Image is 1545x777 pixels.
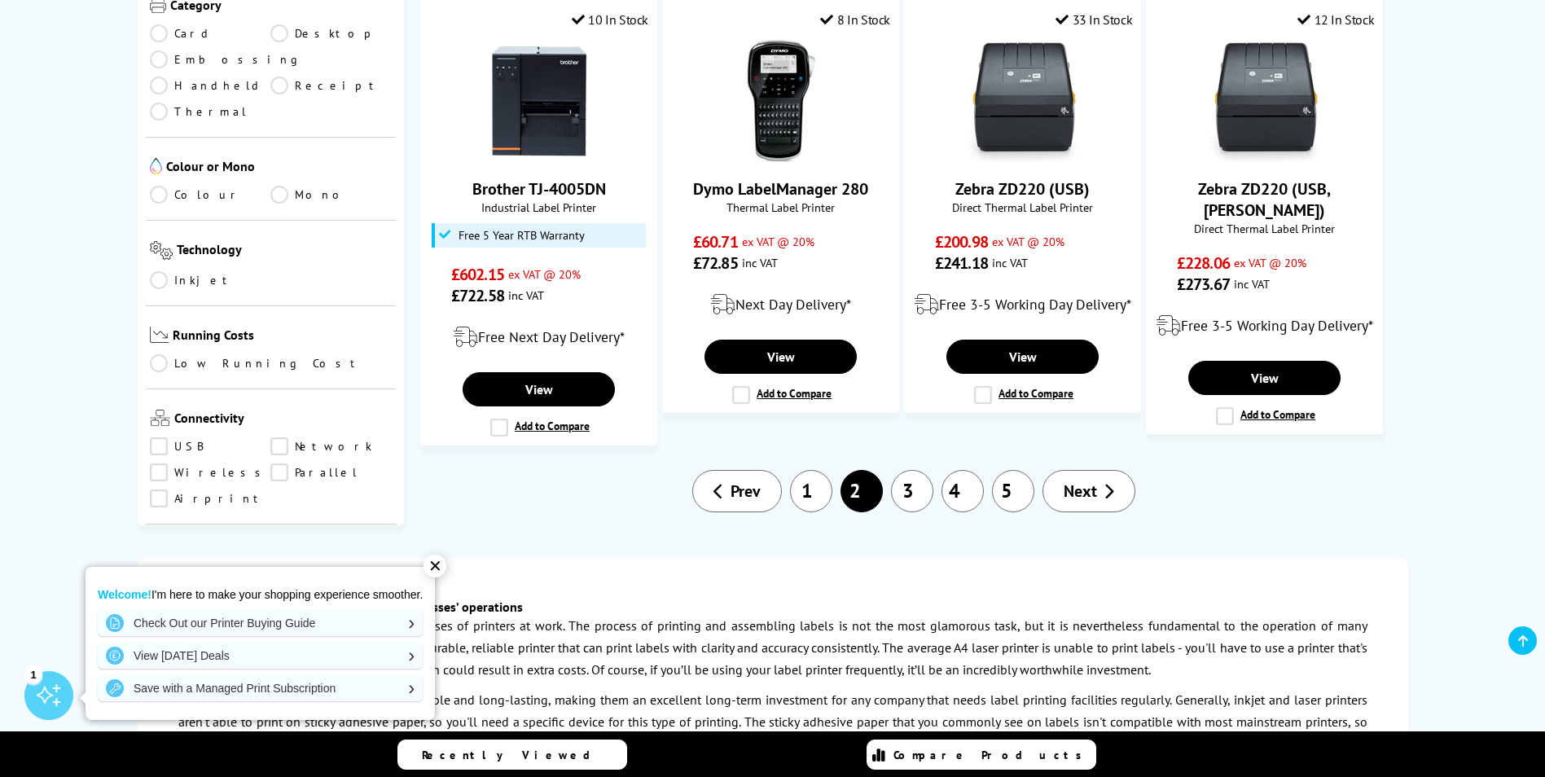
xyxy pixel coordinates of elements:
[1198,178,1331,221] a: Zebra ZD220 (USB, [PERSON_NAME])
[1216,407,1315,425] label: Add to Compare
[150,50,302,68] a: Embossing
[166,158,393,178] span: Colour or Mono
[463,372,614,406] a: View
[692,470,782,512] a: Prev
[424,555,446,577] div: ✕
[704,340,856,374] a: View
[150,354,393,372] a: Low Running Cost
[913,282,1132,327] div: modal_delivery
[935,252,988,274] span: £241.18
[270,437,392,455] a: Network
[962,149,1084,165] a: Zebra ZD220 (USB)
[177,241,392,263] span: Technology
[693,252,738,274] span: £72.85
[508,288,544,303] span: inc VAT
[98,643,423,669] a: View [DATE] Deals
[893,748,1091,762] span: Compare Products
[98,588,151,601] strong: Welcome!
[992,255,1028,270] span: inc VAT
[472,178,606,200] a: Brother TJ-4005DN
[150,103,271,121] a: Thermal
[671,200,890,215] span: Thermal Label Printer
[1042,470,1135,512] a: Next
[150,489,271,507] a: Airprint
[974,386,1073,404] label: Add to Compare
[693,231,738,252] span: £60.71
[150,77,271,94] a: Handheld
[1188,361,1340,395] a: View
[178,689,1367,756] p: These machines are, however, incredibly durable and long-lasting, making them an excellent long-t...
[98,675,423,701] a: Save with a Managed Print Subscription
[720,40,842,162] img: Dymo LabelManager 280
[451,264,504,285] span: £602.15
[174,410,393,429] span: Connectivity
[173,327,392,347] span: Running Costs
[1234,255,1306,270] span: ex VAT @ 20%
[1056,11,1132,28] div: 33 In Stock
[1177,252,1230,274] span: £228.06
[270,24,392,42] a: Desktop
[1155,303,1374,349] div: modal_delivery
[955,178,1090,200] a: Zebra ZD220 (USB)
[693,178,868,200] a: Dymo LabelManager 280
[451,285,504,306] span: £722.58
[1204,40,1326,162] img: Zebra ZD220 (USB, Peeler)
[946,340,1098,374] a: View
[867,740,1096,770] a: Compare Products
[992,234,1064,249] span: ex VAT @ 20%
[671,282,890,327] div: modal_delivery
[1204,149,1326,165] a: Zebra ZD220 (USB, Peeler)
[429,314,648,360] div: modal_delivery
[429,200,648,215] span: Industrial Label Printer
[742,255,778,270] span: inc VAT
[790,470,832,512] a: 1
[150,437,271,455] a: USB
[935,231,988,252] span: £200.98
[720,149,842,165] a: Dymo LabelManager 280
[150,158,162,174] img: Colour or Mono
[178,599,1367,615] h3: Label printers are a vital part of many businesses’ operations
[270,77,392,94] a: Receipt
[270,186,392,204] a: Mono
[150,271,271,289] a: Inkjet
[150,241,173,260] img: Technology
[742,234,814,249] span: ex VAT @ 20%
[150,410,170,426] img: Connectivity
[820,11,890,28] div: 8 In Stock
[98,587,423,602] p: I'm here to make your shopping experience smoother.
[178,615,1367,682] p: Printing labels is one of the most common uses of printers at work. The process of printing and a...
[397,740,627,770] a: Recently Viewed
[572,11,648,28] div: 10 In Stock
[1064,481,1097,502] span: Next
[732,386,832,404] label: Add to Compare
[490,419,590,437] label: Add to Compare
[478,149,600,165] a: Brother TJ-4005DN
[508,266,581,282] span: ex VAT @ 20%
[98,610,423,636] a: Check Out our Printer Buying Guide
[150,24,271,42] a: Card
[992,470,1034,512] a: 5
[1155,221,1374,236] span: Direct Thermal Label Printer
[1297,11,1374,28] div: 12 In Stock
[459,229,585,242] span: Free 5 Year RTB Warranty
[150,463,271,481] a: Wireless
[1234,276,1270,292] span: inc VAT
[891,470,933,512] a: 3
[962,40,1084,162] img: Zebra ZD220 (USB)
[422,748,607,762] span: Recently Viewed
[913,200,1132,215] span: Direct Thermal Label Printer
[270,463,392,481] a: Parallel
[941,470,984,512] a: 4
[150,186,271,204] a: Colour
[1177,274,1230,295] span: £273.67
[24,665,42,683] div: 1
[731,481,761,502] span: Prev
[478,40,600,162] img: Brother TJ-4005DN
[150,327,169,344] img: Running Costs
